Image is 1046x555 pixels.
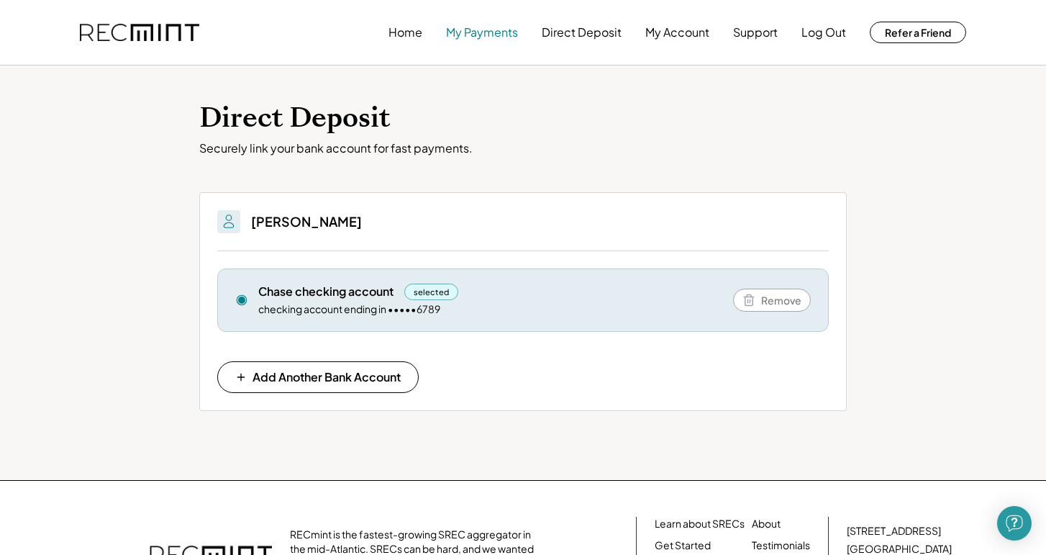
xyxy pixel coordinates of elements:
a: About [752,517,781,531]
button: Log Out [801,18,846,47]
button: My Payments [446,18,518,47]
div: [STREET_ADDRESS] [847,524,941,538]
button: Home [388,18,422,47]
button: My Account [645,18,709,47]
div: checking account ending in •••••6789 [258,302,440,317]
span: Add Another Bank Account [253,371,401,383]
h1: Direct Deposit [199,101,847,135]
button: Support [733,18,778,47]
div: Open Intercom Messenger [997,506,1032,541]
button: Direct Deposit [542,18,622,47]
a: Testimonials [752,538,810,553]
div: selected [404,284,458,300]
span: Remove [761,295,801,305]
div: Securely link your bank account for fast payments. [199,141,847,156]
button: Remove [733,289,811,312]
button: Add Another Bank Account [217,361,419,393]
img: People.svg [220,213,237,230]
h3: [PERSON_NAME] [251,213,362,230]
button: Refer a Friend [870,22,966,43]
div: Chase checking account [258,284,394,299]
img: recmint-logotype%403x.png [80,24,199,42]
a: Learn about SRECs [655,517,745,531]
a: Get Started [655,538,711,553]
